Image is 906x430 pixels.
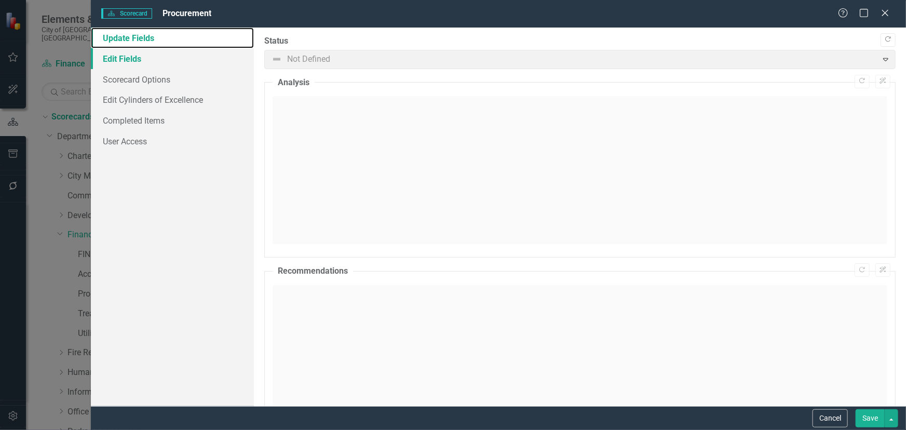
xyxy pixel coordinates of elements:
[101,8,152,19] span: Scorecard
[264,35,896,47] label: Status
[91,69,254,90] a: Scorecard Options
[91,28,254,48] a: Update Fields
[813,409,848,427] button: Cancel
[91,110,254,131] a: Completed Items
[273,77,315,89] legend: Analysis
[163,8,211,18] span: Procurement
[91,89,254,110] a: Edit Cylinders of Excellence
[273,265,353,277] legend: Recommendations
[91,131,254,152] a: User Access
[91,48,254,69] a: Edit Fields
[856,409,885,427] button: Save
